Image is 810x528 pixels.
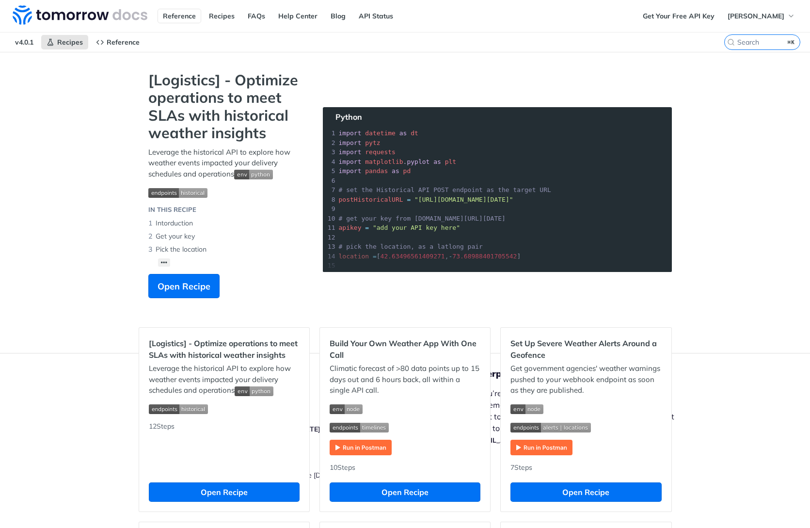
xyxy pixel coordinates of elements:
[727,38,735,46] svg: Search
[234,169,273,178] span: Expand image
[158,9,201,23] a: Reference
[148,217,303,230] li: Intorduction
[510,337,661,361] h2: Set Up Severe Weather Alerts Around a Geofence
[330,482,480,502] button: Open Recipe
[235,386,273,396] img: env
[149,482,300,502] button: Open Recipe
[510,363,661,396] p: Get government agencies' weather warnings pushed to your webhook endpoint as soon as they are pub...
[149,404,208,414] img: endpoint
[785,37,797,47] kbd: ⌘K
[728,12,784,20] span: [PERSON_NAME]
[41,35,88,49] a: Recipes
[273,9,323,23] a: Help Center
[158,258,171,267] button: •••
[148,71,303,142] strong: [Logistics] - Optimize operations to meet SLAs with historical weather insights
[148,205,196,215] div: IN THIS RECIPE
[234,170,273,179] img: env
[148,187,303,198] span: Expand image
[10,35,39,49] span: v4.0.1
[330,403,480,415] span: Expand image
[722,9,800,23] button: [PERSON_NAME]
[242,9,270,23] a: FAQs
[510,403,661,415] span: Expand image
[149,337,300,361] h2: [Logistics] - Optimize operations to meet SLAs with historical weather insights
[235,385,273,395] span: Expand image
[510,404,543,414] img: env
[149,421,300,473] div: 12 Steps
[353,9,398,23] a: API Status
[148,147,303,180] p: Leverage the historical API to explore how weather events impacted your delivery schedules and op...
[510,482,661,502] button: Open Recipe
[510,421,661,432] span: Expand image
[637,9,720,23] a: Get Your Free API Key
[330,421,480,432] span: Expand image
[148,230,303,243] li: Get your key
[148,188,207,198] img: endpoint
[510,442,572,451] a: Expand image
[91,35,145,49] a: Reference
[510,440,572,455] img: Run in Postman
[57,38,83,47] span: Recipes
[510,463,661,473] div: 7 Steps
[330,404,363,414] img: env
[149,363,300,396] p: Leverage the historical API to explore how weather events impacted your delivery schedules and op...
[325,9,351,23] a: Blog
[158,280,210,293] span: Open Recipe
[330,463,480,473] div: 10 Steps
[204,9,240,23] a: Recipes
[330,423,389,432] img: endpoint
[330,440,392,455] img: Run in Postman
[330,442,392,451] a: Expand image
[510,423,591,432] img: endpoint
[148,243,303,256] li: Pick the location
[149,403,300,415] span: Expand image
[13,5,147,25] img: Tomorrow.io Weather API Docs
[107,38,140,47] span: Reference
[330,363,480,396] p: Climatic forecast of >80 data points up to 15 days out and 6 hours back, all within a single API ...
[148,274,220,298] button: Open Recipe
[330,337,480,361] h2: Build Your Own Weather App With One Call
